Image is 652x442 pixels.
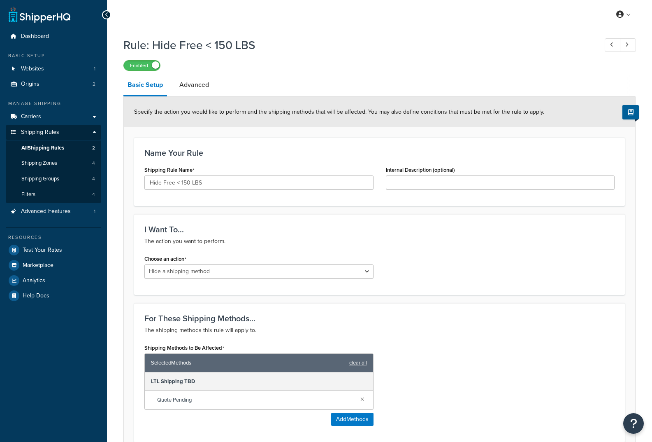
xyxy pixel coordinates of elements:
span: 2 [93,81,95,88]
a: Shipping Groups4 [6,171,101,187]
span: 2 [92,145,95,152]
a: Dashboard [6,29,101,44]
a: Analytics [6,273,101,288]
a: Shipping Zones4 [6,156,101,171]
button: Open Resource Center [623,413,644,434]
span: Selected Methods [151,357,345,369]
label: Shipping Methods to Be Affected [144,345,224,351]
a: clear all [349,357,367,369]
a: AllShipping Rules2 [6,140,101,156]
a: Advanced Features1 [6,204,101,219]
span: Shipping Rules [21,129,59,136]
a: Shipping Rules [6,125,101,140]
h3: I Want To... [144,225,615,234]
span: 1 [94,65,95,72]
span: Analytics [23,277,45,284]
button: AddMethods [331,413,374,426]
span: Advanced Features [21,208,71,215]
span: All Shipping Rules [21,145,64,152]
a: Basic Setup [123,75,167,96]
span: Shipping Groups [21,175,59,182]
a: Marketplace [6,258,101,273]
span: 4 [92,191,95,198]
button: Show Help Docs [622,105,639,119]
span: 1 [94,208,95,215]
span: Specify the action you would like to perform and the shipping methods that will be affected. You ... [134,108,544,116]
span: Quote Pending [157,394,354,406]
label: Internal Description (optional) [386,167,455,173]
li: Origins [6,77,101,92]
li: Shipping Zones [6,156,101,171]
span: Help Docs [23,292,49,299]
a: Origins2 [6,77,101,92]
label: Shipping Rule Name [144,167,195,173]
a: Carriers [6,109,101,124]
span: Websites [21,65,44,72]
span: Filters [21,191,35,198]
li: Shipping Rules [6,125,101,203]
h1: Rule: Hide Free < 150 LBS [123,37,589,53]
span: Shipping Zones [21,160,57,167]
a: Advanced [175,75,213,95]
span: Marketplace [23,262,53,269]
div: LTL Shipping TBD [145,372,373,391]
span: Dashboard [21,33,49,40]
h3: For These Shipping Methods... [144,314,615,323]
a: Filters4 [6,187,101,202]
span: 4 [92,160,95,167]
h3: Name Your Rule [144,148,615,157]
div: Resources [6,234,101,241]
p: The shipping methods this rule will apply to. [144,325,615,335]
a: Websites1 [6,61,101,77]
a: Next Record [620,38,636,52]
label: Enabled [124,61,160,70]
p: The action you want to perform. [144,236,615,246]
li: Shipping Groups [6,171,101,187]
span: 4 [92,175,95,182]
li: Filters [6,187,101,202]
a: Previous Record [605,38,621,52]
li: Websites [6,61,101,77]
a: Test Your Rates [6,243,101,257]
label: Choose an action [144,256,186,262]
span: Carriers [21,113,41,120]
a: Help Docs [6,288,101,303]
li: Advanced Features [6,204,101,219]
div: Manage Shipping [6,100,101,107]
div: Basic Setup [6,52,101,59]
span: Test Your Rates [23,247,62,254]
span: Origins [21,81,39,88]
